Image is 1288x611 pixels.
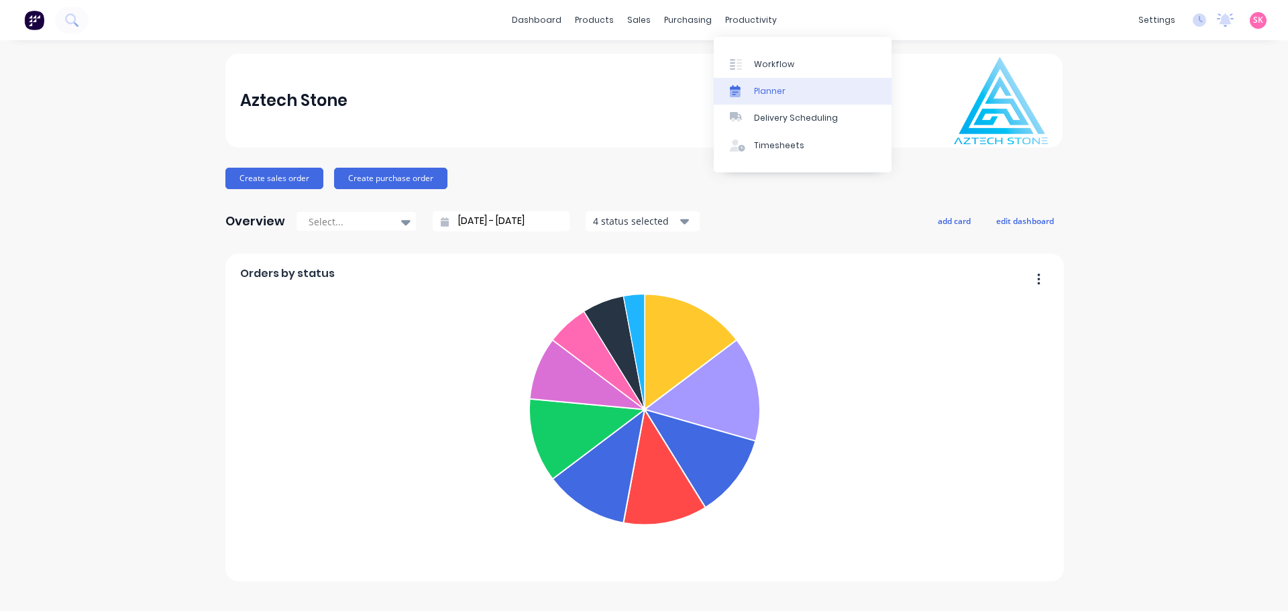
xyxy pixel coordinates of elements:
[24,10,44,30] img: Factory
[1132,10,1182,30] div: settings
[987,212,1063,229] button: edit dashboard
[714,78,892,105] a: Planner
[714,105,892,131] a: Delivery Scheduling
[568,10,621,30] div: products
[657,10,718,30] div: purchasing
[240,266,335,282] span: Orders by status
[714,132,892,159] a: Timesheets
[754,140,804,152] div: Timesheets
[621,10,657,30] div: sales
[714,50,892,77] a: Workflow
[754,112,838,124] div: Delivery Scheduling
[929,212,979,229] button: add card
[954,57,1048,144] img: Aztech Stone
[586,211,700,231] button: 4 status selected
[718,10,784,30] div: productivity
[754,58,794,70] div: Workflow
[225,168,323,189] button: Create sales order
[334,168,447,189] button: Create purchase order
[593,214,678,228] div: 4 status selected
[240,87,347,114] div: Aztech Stone
[225,208,285,235] div: Overview
[505,10,568,30] a: dashboard
[754,85,786,97] div: Planner
[1253,14,1263,26] span: SK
